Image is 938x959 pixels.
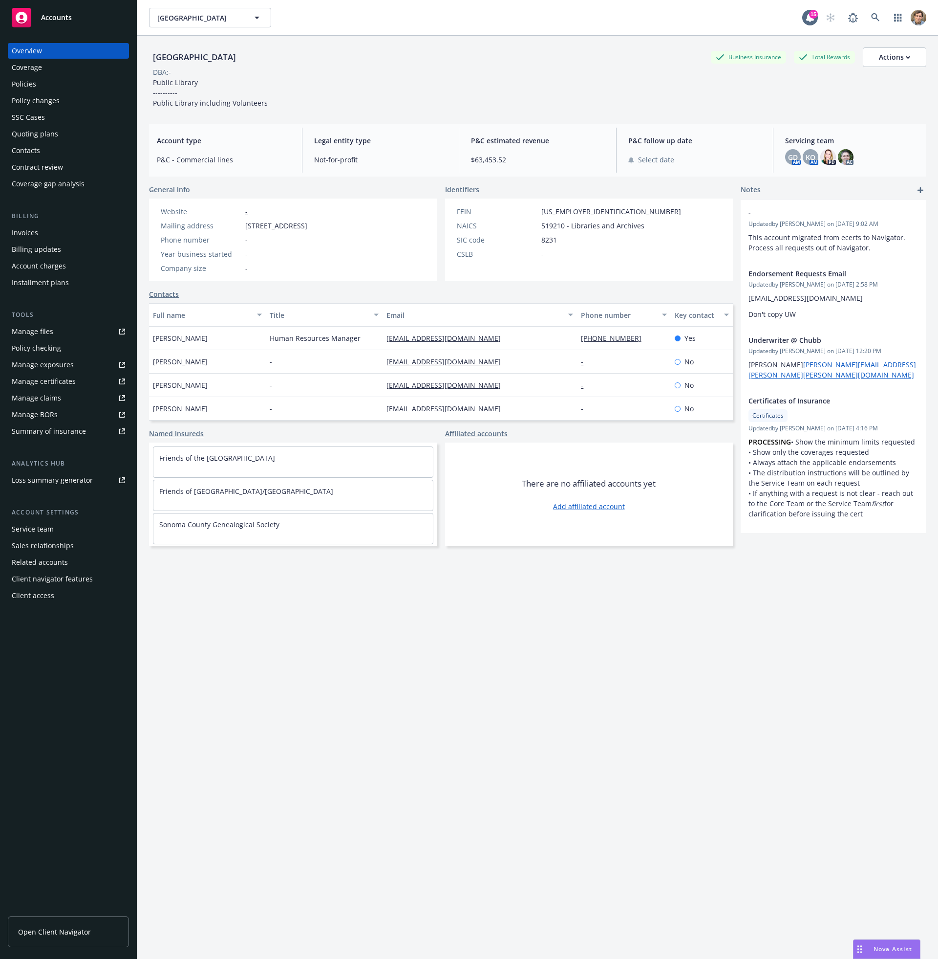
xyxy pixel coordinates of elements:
[8,159,129,175] a: Contract review
[386,380,509,390] a: [EMAIL_ADDRESS][DOMAIN_NAME]
[12,357,74,373] div: Manage exposures
[821,8,840,27] a: Start snowing
[541,221,644,231] span: 519210 - Libraries and Archives
[8,310,129,320] div: Tools
[888,8,908,27] a: Switch app
[159,520,279,529] a: Sonoma County Genealogical Society
[270,357,272,367] span: -
[8,176,129,192] a: Coverage gap analysis
[153,403,208,414] span: [PERSON_NAME]
[8,275,129,290] a: Installment plans
[12,374,76,389] div: Manage certificates
[748,293,918,303] p: [EMAIL_ADDRESS][DOMAIN_NAME]
[748,360,916,379] span: [PERSON_NAME]
[8,324,129,339] a: Manage files
[853,939,920,959] button: Nova Assist
[8,340,129,356] a: Policy checking
[8,407,129,423] a: Manage BORs
[8,521,129,537] a: Service team
[553,501,625,512] a: Add affiliated account
[314,155,448,165] span: Not-for-profit
[911,10,926,25] img: photo
[245,221,307,231] span: [STREET_ADDRESS]
[853,940,866,959] div: Drag to move
[748,424,918,433] span: Updated by [PERSON_NAME] on [DATE] 4:16 PM
[8,424,129,439] a: Summary of insurance
[445,184,479,195] span: Identifiers
[149,184,190,195] span: General info
[8,110,129,125] a: SSC Cases
[748,268,893,279] span: Endorsement Requests Email
[386,357,509,366] a: [EMAIL_ADDRESS][DOMAIN_NAME]
[872,499,884,508] em: first
[581,334,649,343] a: [PHONE_NUMBER]
[748,360,916,379] a: [PERSON_NAME][EMAIL_ADDRESS][PERSON_NAME][PERSON_NAME][DOMAIN_NAME]
[457,249,537,259] div: CSLB
[8,211,129,221] div: Billing
[684,357,694,367] span: No
[386,310,562,320] div: Email
[457,221,537,231] div: NAICS
[711,51,786,63] div: Business Insurance
[245,207,248,216] a: -
[12,390,61,406] div: Manage claims
[577,303,670,327] button: Phone number
[149,303,266,327] button: Full name
[8,555,129,570] a: Related accounts
[12,143,40,158] div: Contacts
[748,280,918,289] span: Updated by [PERSON_NAME] on [DATE] 2:58 PM
[748,437,918,519] p: • Show the minimum limits requested • Show only the coverages requested • Always attach the appli...
[161,263,241,273] div: Company size
[153,380,208,390] span: [PERSON_NAME]
[915,184,926,196] a: add
[541,206,681,217] span: [US_EMPLOYER_IDENTIFICATION_NUMBER]
[748,208,893,218] span: -
[8,126,129,142] a: Quoting plans
[12,110,45,125] div: SSC Cases
[794,51,855,63] div: Total Rewards
[581,404,591,413] a: -
[270,380,272,390] span: -
[788,152,798,162] span: GD
[161,235,241,245] div: Phone number
[159,453,275,463] a: Friends of the [GEOGRAPHIC_DATA]
[161,206,241,217] div: Website
[12,242,61,257] div: Billing updates
[8,459,129,468] div: Analytics hub
[8,76,129,92] a: Policies
[12,43,42,59] div: Overview
[245,263,248,273] span: -
[748,220,918,228] span: Updated by [PERSON_NAME] on [DATE] 9:02 AM
[866,8,885,27] a: Search
[8,258,129,274] a: Account charges
[153,333,208,343] span: [PERSON_NAME]
[149,8,271,27] button: [GEOGRAPHIC_DATA]
[445,428,508,439] a: Affiliated accounts
[748,233,907,252] span: This account migrated from ecerts to Navigator. Process all requests out of Navigator.
[671,303,733,327] button: Key contact
[8,472,129,488] a: Loss summary generator
[581,310,656,320] div: Phone number
[8,374,129,389] a: Manage certificates
[684,403,694,414] span: No
[41,14,72,22] span: Accounts
[675,310,718,320] div: Key contact
[8,390,129,406] a: Manage claims
[12,258,66,274] div: Account charges
[270,310,368,320] div: Title
[748,396,893,406] span: Certificates of Insurance
[541,249,544,259] span: -
[471,135,604,146] span: P&C estimated revenue
[8,538,129,554] a: Sales relationships
[149,428,204,439] a: Named insureds
[153,67,171,77] div: DBA: -
[879,48,910,67] div: Actions
[748,437,791,446] strong: PROCESSING
[386,404,509,413] a: [EMAIL_ADDRESS][DOMAIN_NAME]
[12,76,36,92] div: Policies
[684,380,694,390] span: No
[157,155,290,165] span: P&C - Commercial lines
[8,571,129,587] a: Client navigator features
[752,411,784,420] span: Certificates
[581,357,591,366] a: -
